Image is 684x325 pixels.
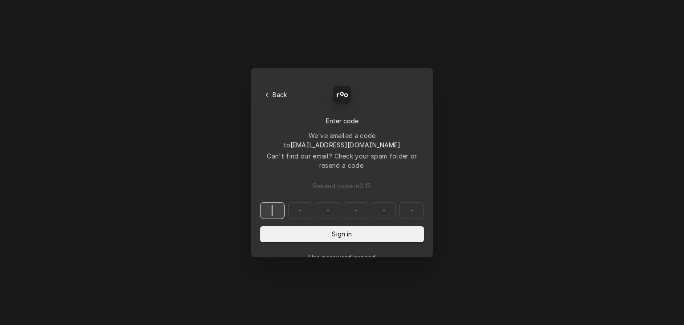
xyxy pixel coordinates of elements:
div: Can't find our email? Check your spam folder or resend a code. [260,151,424,170]
button: Resend code in0:15 [260,178,424,194]
a: Go to Email and password form [309,253,375,262]
span: [EMAIL_ADDRESS][DOMAIN_NAME] [290,141,400,149]
span: Sign in [330,229,354,239]
button: Back [260,89,293,101]
span: Resend code in 0 : 15 [311,181,373,191]
span: to [284,141,401,149]
button: Sign in [260,226,424,242]
div: Enter code [260,116,424,126]
span: Back [271,90,289,99]
div: We've emailed a code [260,131,424,150]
